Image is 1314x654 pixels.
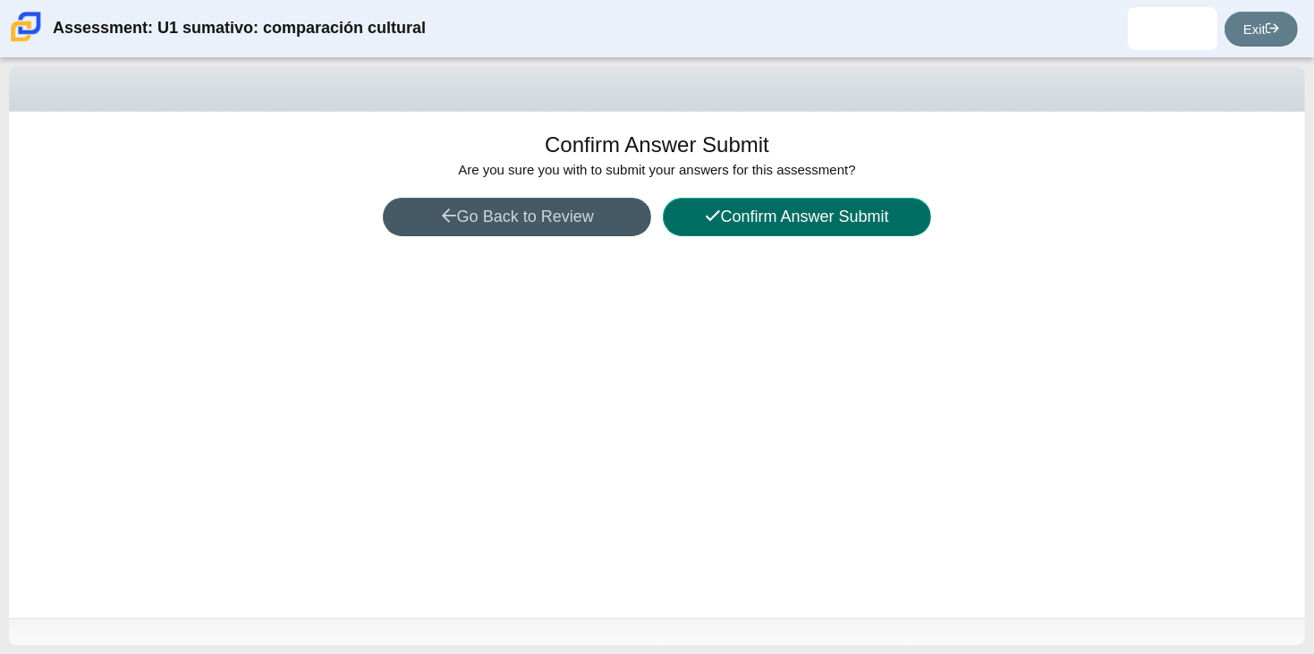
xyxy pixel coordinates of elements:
a: Exit [1225,12,1298,47]
h1: Confirm Answer Submit [545,130,769,160]
button: Go Back to Review [383,198,651,236]
button: Confirm Answer Submit [663,198,931,236]
div: Assessment: U1 sumativo: comparación cultural [53,7,426,50]
img: Carmen School of Science & Technology [7,8,45,46]
span: Are you sure you with to submit your answers for this assessment? [458,162,855,177]
img: cristina.gonzalezm.vEMRiT [1158,14,1187,43]
a: Carmen School of Science & Technology [7,33,45,48]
